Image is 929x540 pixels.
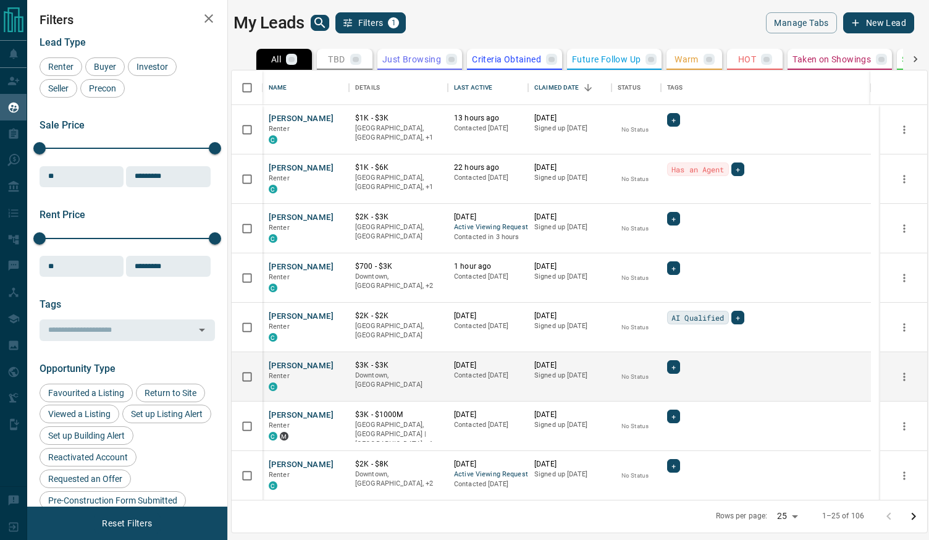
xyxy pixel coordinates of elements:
[355,459,442,470] p: $2K - $8K
[269,261,334,273] button: [PERSON_NAME]
[843,12,914,33] button: New Lead
[122,405,211,423] div: Set up Listing Alert
[90,62,120,72] span: Buyer
[44,409,115,419] span: Viewed a Listing
[534,311,605,321] p: [DATE]
[355,173,442,192] p: Toronto
[895,368,914,386] button: more
[454,311,522,321] p: [DATE]
[280,432,288,441] div: mrloft.ca
[667,360,680,374] div: +
[193,321,211,339] button: Open
[136,384,205,402] div: Return to Site
[355,321,442,340] p: [GEOGRAPHIC_DATA], [GEOGRAPHIC_DATA]
[355,124,442,143] p: Toronto
[472,55,541,64] p: Criteria Obtained
[269,481,277,490] div: condos.ca
[621,421,649,431] p: No Status
[579,79,597,96] button: Sort
[80,79,125,98] div: Precon
[534,173,605,183] p: Signed up [DATE]
[269,360,334,372] button: [PERSON_NAME]
[355,371,442,390] p: Downtown, [GEOGRAPHIC_DATA]
[269,432,277,441] div: condos.ca
[661,70,871,105] div: Tags
[895,170,914,188] button: more
[44,452,132,462] span: Reactivated Account
[534,470,605,479] p: Signed up [DATE]
[269,333,277,342] div: condos.ca
[44,388,128,398] span: Favourited a Listing
[269,185,277,193] div: condos.ca
[534,459,605,470] p: [DATE]
[621,224,649,233] p: No Status
[44,83,73,93] span: Seller
[269,174,290,182] span: Renter
[534,360,605,371] p: [DATE]
[44,62,78,72] span: Renter
[40,405,119,423] div: Viewed a Listing
[40,470,131,488] div: Requested an Offer
[311,15,329,31] button: search button
[355,420,442,449] p: Toronto
[355,410,442,420] p: $3K - $1000M
[572,55,641,64] p: Future Follow Up
[671,460,676,472] span: +
[269,311,334,323] button: [PERSON_NAME]
[349,70,448,105] div: Details
[895,318,914,337] button: more
[389,19,398,27] span: 1
[40,426,133,445] div: Set up Building Alert
[269,372,290,380] span: Renter
[621,471,649,480] p: No Status
[382,55,441,64] p: Just Browsing
[44,496,182,505] span: Pre-Construction Form Submitted
[355,360,442,371] p: $3K - $3K
[40,491,186,510] div: Pre-Construction Form Submitted
[328,55,345,64] p: TBD
[671,163,725,175] span: Has an Agent
[44,474,127,484] span: Requested an Offer
[140,388,201,398] span: Return to Site
[269,234,277,243] div: condos.ca
[94,513,160,534] button: Reset Filters
[233,13,305,33] h1: My Leads
[355,70,380,105] div: Details
[269,382,277,391] div: condos.ca
[454,321,522,331] p: Contacted [DATE]
[269,410,334,421] button: [PERSON_NAME]
[534,261,605,272] p: [DATE]
[534,371,605,381] p: Signed up [DATE]
[355,162,442,173] p: $1K - $6K
[901,504,926,529] button: Go to next page
[269,224,290,232] span: Renter
[85,57,125,76] div: Buyer
[528,70,612,105] div: Claimed Date
[716,511,768,521] p: Rows per page:
[534,124,605,133] p: Signed up [DATE]
[895,417,914,436] button: more
[127,409,207,419] span: Set up Listing Alert
[772,507,802,525] div: 25
[454,70,492,105] div: Last Active
[40,209,85,221] span: Rent Price
[40,298,61,310] span: Tags
[40,119,85,131] span: Sale Price
[534,162,605,173] p: [DATE]
[736,311,740,324] span: +
[667,212,680,226] div: +
[454,410,522,420] p: [DATE]
[454,232,522,242] p: Contacted in 3 hours
[40,79,77,98] div: Seller
[612,70,661,105] div: Status
[44,431,129,441] span: Set up Building Alert
[40,384,133,402] div: Favourited a Listing
[534,113,605,124] p: [DATE]
[269,459,334,471] button: [PERSON_NAME]
[534,410,605,420] p: [DATE]
[454,212,522,222] p: [DATE]
[454,113,522,124] p: 13 hours ago
[263,70,349,105] div: Name
[792,55,871,64] p: Taken on Showings
[454,479,522,489] p: Contacted [DATE]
